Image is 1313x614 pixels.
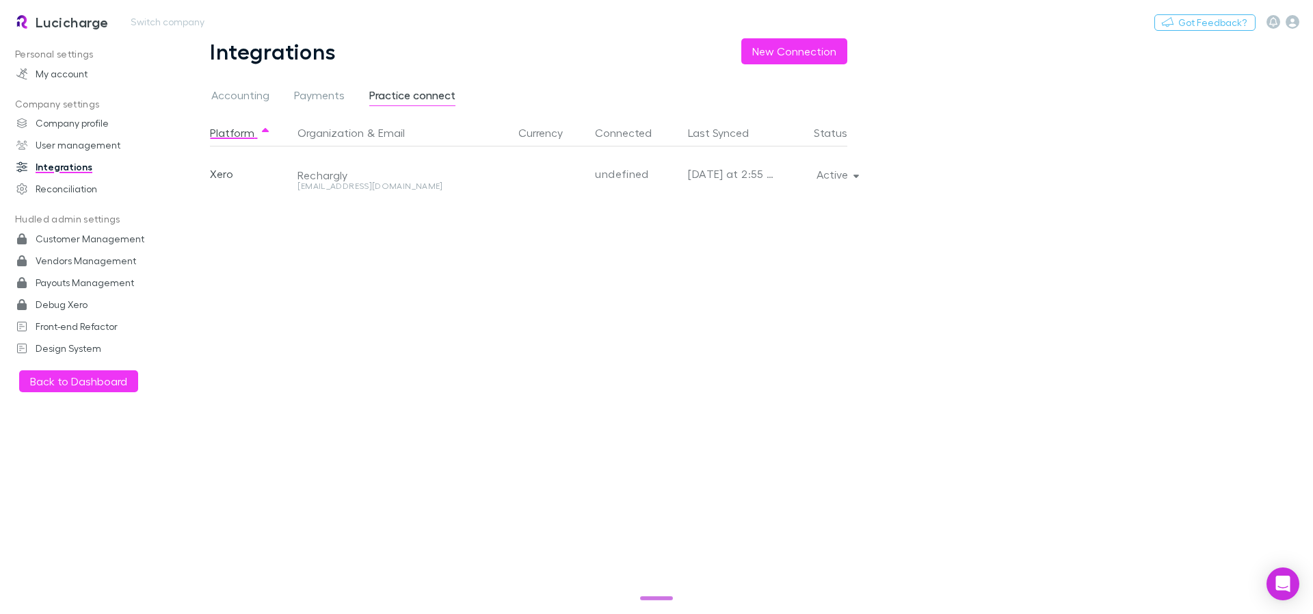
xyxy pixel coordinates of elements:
a: Front-end Refactor [3,316,185,337]
button: Platform [210,119,271,146]
a: My account [3,63,185,85]
p: Personal settings [3,46,185,63]
div: Rechargly [297,168,494,182]
button: Status [814,119,864,146]
h1: Integrations [210,38,336,64]
div: & [297,119,502,146]
p: Hudled admin settings [3,211,185,228]
span: Payments [294,88,345,106]
p: Company settings [3,96,185,113]
img: Lucicharge's Logo [14,14,30,30]
button: Connected [595,119,668,146]
button: Active [806,165,868,184]
button: Organization [297,119,364,146]
button: Currency [518,119,579,146]
div: [EMAIL_ADDRESS][DOMAIN_NAME] [297,182,494,190]
button: Last Synced [688,119,765,146]
a: Debug Xero [3,294,185,316]
button: Switch company [122,14,213,30]
h3: Lucicharge [36,14,109,30]
span: Practice connect [369,88,455,106]
a: Reconciliation [3,178,185,200]
button: Got Feedback? [1154,14,1256,31]
button: New Connection [741,38,847,64]
div: Xero [210,146,292,201]
a: Lucicharge [5,5,117,38]
button: Back to Dashboard [19,370,138,392]
a: Integrations [3,156,185,178]
button: Email [378,119,405,146]
a: Vendors Management [3,250,185,272]
div: undefined [595,146,677,201]
div: Open Intercom Messenger [1266,567,1299,600]
a: Customer Management [3,228,185,250]
a: Company profile [3,112,185,134]
div: [DATE] at 2:55 AM [688,146,775,201]
a: User management [3,134,185,156]
span: Accounting [211,88,269,106]
a: Payouts Management [3,272,185,294]
a: Design System [3,337,185,359]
